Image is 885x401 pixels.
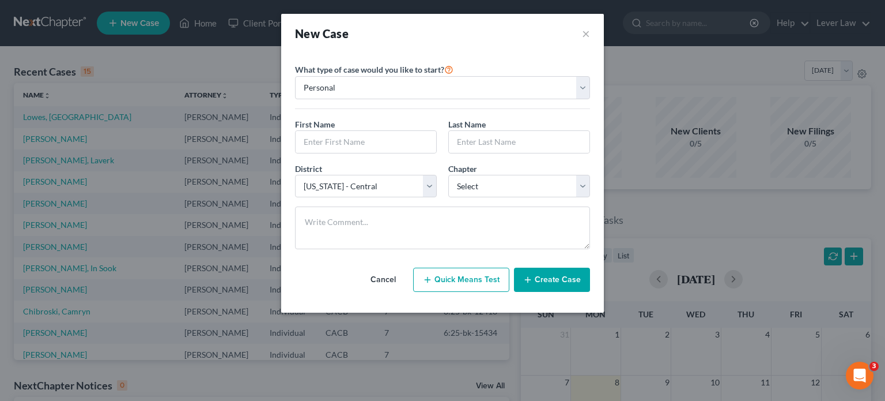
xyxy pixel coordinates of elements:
[869,362,879,371] span: 3
[413,268,509,292] button: Quick Means Test
[514,268,590,292] button: Create Case
[296,131,436,153] input: Enter First Name
[582,25,590,42] button: ×
[448,119,486,129] span: Last Name
[295,62,453,76] label: What type of case would you like to start?
[295,119,335,129] span: First Name
[846,362,873,389] iframe: Intercom live chat
[295,27,349,40] strong: New Case
[295,164,322,174] span: District
[448,164,477,174] span: Chapter
[358,268,409,291] button: Cancel
[449,131,589,153] input: Enter Last Name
